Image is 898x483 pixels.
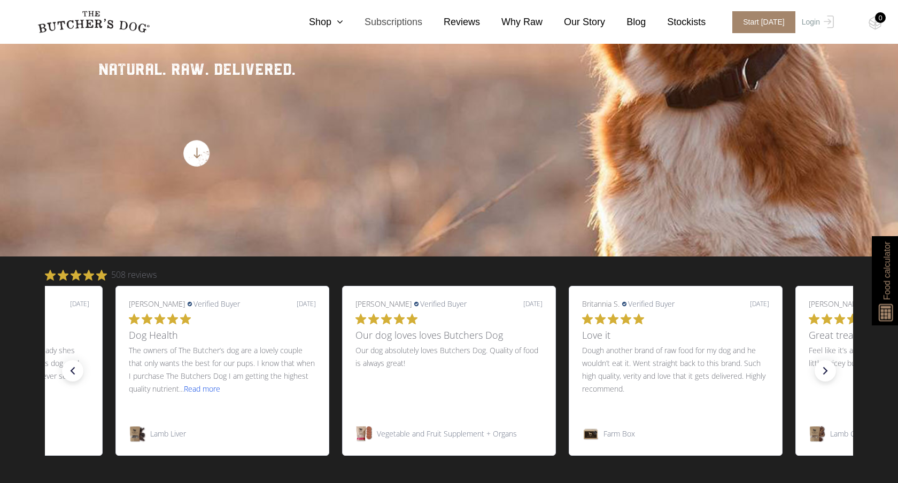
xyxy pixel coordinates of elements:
[732,11,795,33] span: Start [DATE]
[115,286,329,456] li: slide 1 out of 7
[355,344,543,419] p: Our dog absolutely loves Butchers Dog. Quality of food is always great!
[129,425,316,442] div: Navigate to Lamb Liver
[809,299,865,308] span: [PERSON_NAME]
[582,425,769,442] div: Navigate to Farm Box
[92,57,301,81] div: NATURAL. RAW. DELIVERED.
[355,314,417,324] div: 5 out of 5 stars
[646,15,706,29] a: Stockists
[815,360,836,381] div: next slide
[343,15,422,29] a: Subscriptions
[809,314,871,324] div: 5 out of 5 stars
[582,329,769,342] h3: Love it
[355,329,543,342] h3: Our dog loves loves Butchers Dog
[422,15,480,29] a: Reviews
[342,286,556,456] li: slide 2 out of 7
[628,299,675,308] span: Verified Buyer
[111,268,157,282] span: 508 reviews
[184,384,220,394] span: Read more
[582,299,620,308] span: Britannia S.
[605,15,646,29] a: Blog
[869,16,882,30] img: TBD_Cart-Empty.png
[582,314,644,324] div: 5 out of 5 stars
[129,344,316,419] p: The owners of The Butcher’s dog are a lovely couple that only wants the best for our pups. I know...
[875,12,886,23] div: 0
[523,299,543,308] div: [DATE]
[569,286,783,456] li: slide 3 out of 7
[582,344,769,419] p: Dough another brand of raw food for my dog and he wouldn’t eat it. Went straight back to this bra...
[355,425,543,442] div: Navigate to Vegetable and Fruit Supplement + Organs
[129,314,191,324] div: 5 out of 5 stars
[70,299,89,308] div: [DATE]
[288,15,343,29] a: Shop
[355,299,412,308] span: [PERSON_NAME]
[45,270,107,281] div: 4.874016 out of 5 stars
[603,430,635,438] span: Farm Box
[193,299,240,308] span: Verified Buyer
[62,360,83,381] div: previous slide
[799,11,834,33] a: Login
[480,15,543,29] a: Why Raw
[543,15,605,29] a: Our Story
[129,329,316,342] h3: Dog Health
[722,11,799,33] a: Start [DATE]
[297,299,316,308] div: [DATE]
[750,299,769,308] div: [DATE]
[45,286,853,456] div: 7 slides
[420,299,467,308] span: Verified Buyer
[830,430,879,438] span: Lamb Crumble
[150,430,186,438] span: Lamb Liver
[129,299,185,308] span: [PERSON_NAME]
[880,241,893,300] span: Food calculator
[377,430,517,438] span: Vegetable and Fruit Supplement + Organs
